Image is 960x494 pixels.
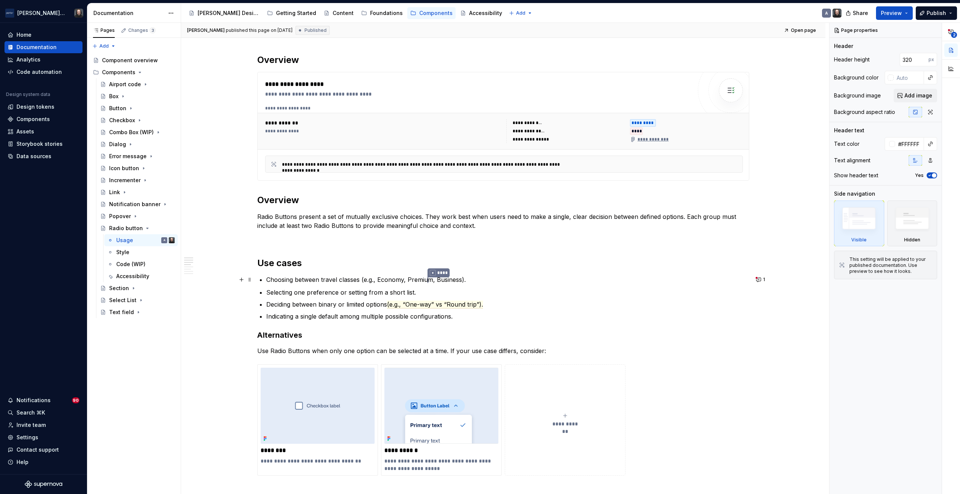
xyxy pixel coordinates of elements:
[109,308,134,316] div: Text field
[97,222,178,234] a: Radio button
[4,41,82,53] a: Documentation
[16,103,54,111] div: Design tokens
[226,27,292,33] div: published this page on [DATE]
[97,186,178,198] a: Link
[116,248,129,256] div: Style
[25,481,62,488] svg: Supernova Logo
[187,27,225,33] span: [PERSON_NAME]
[4,126,82,138] a: Assets
[109,165,139,172] div: Icon button
[116,260,145,268] div: Code (WIP)
[109,93,118,100] div: Box
[384,368,498,444] img: fb7b8de2-95c1-45d3-8fd3-637a255828eb.png
[895,137,924,151] input: Auto
[457,7,505,19] a: Accessibility
[6,91,50,97] div: Design system data
[266,300,749,309] p: Deciding between binary or limited options
[109,296,136,304] div: Select List
[186,7,262,19] a: [PERSON_NAME] Design
[97,114,178,126] a: Checkbox
[834,108,895,116] div: Background aspect ratio
[109,105,126,112] div: Button
[834,140,859,148] div: Text color
[264,7,319,19] a: Getting Started
[16,421,46,429] div: Invite team
[109,129,154,136] div: Combo Box (WIP)
[116,237,133,244] div: Usage
[407,7,456,19] a: Components
[5,9,14,18] img: f0306bc8-3074-41fb-b11c-7d2e8671d5eb.png
[266,275,749,285] p: Choosing between travel classes (e.g., Economy, Premiu m, Business).
[109,153,147,160] div: Error message
[4,444,82,456] button: Contact support
[97,162,178,174] a: Icon button
[72,397,79,403] span: 90
[842,6,873,20] button: Share
[1,5,85,21] button: [PERSON_NAME] AirlinesTeunis Vorsteveld
[97,102,178,114] a: Button
[104,270,178,282] a: Accessibility
[4,29,82,41] a: Home
[257,54,749,66] h2: Overview
[128,27,156,33] div: Changes
[825,10,828,16] div: A
[97,282,178,294] a: Section
[4,394,82,406] button: Notifications90
[387,301,483,308] span: (e.g., “One-way” vs “Round trip”).
[516,10,525,16] span: Add
[97,78,178,90] a: Airport code
[16,458,28,466] div: Help
[853,9,868,17] span: Share
[370,9,403,17] div: Foundations
[257,257,749,269] h2: Use cases
[109,284,129,292] div: Section
[109,201,160,208] div: Notification banner
[781,25,819,36] a: Open page
[333,9,354,17] div: Content
[469,9,502,17] div: Accessibility
[257,330,749,340] h3: Alternatives
[109,81,141,88] div: Airport code
[150,27,156,33] span: 3
[16,153,51,160] div: Data sources
[927,9,946,17] span: Publish
[186,6,505,21] div: Page tree
[791,27,816,33] span: Open page
[849,256,932,274] div: This setting will be applied to your published documentation. Use preview to see how it looks.
[16,128,34,135] div: Assets
[104,258,178,270] a: Code (WIP)
[16,68,62,76] div: Code automation
[104,246,178,258] a: Style
[4,101,82,113] a: Design tokens
[4,66,82,78] a: Code automation
[257,194,749,206] h2: Overview
[915,172,924,178] label: Yes
[16,397,51,404] div: Notifications
[97,90,178,102] a: Box
[109,225,143,232] div: Radio button
[834,127,864,134] div: Header text
[266,288,749,297] p: Selecting one preference or setting from a short list.
[16,140,63,148] div: Storybook stories
[507,8,535,18] button: Add
[4,456,82,468] button: Help
[887,201,937,246] div: Hidden
[97,150,178,162] a: Error message
[16,115,50,123] div: Components
[16,434,38,441] div: Settings
[4,150,82,162] a: Data sources
[904,92,932,99] span: Add image
[951,32,957,38] span: 2
[834,201,884,246] div: Visible
[261,368,375,444] img: 76650ad4-0607-438e-b8a7-1f3e7a910910.png
[834,172,878,179] div: Show header text
[104,234,178,246] a: UsageATeunis Vorsteveld
[257,346,749,355] p: Use Radio Buttons when only one option can be selected at a time. If your use case differs, consi...
[834,190,875,198] div: Side navigation
[16,43,57,51] div: Documentation
[16,409,45,416] div: Search ⌘K
[754,274,768,285] button: 1
[102,57,158,64] div: Component overview
[97,126,178,138] a: Combo Box (WIP)
[109,141,126,148] div: Dialog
